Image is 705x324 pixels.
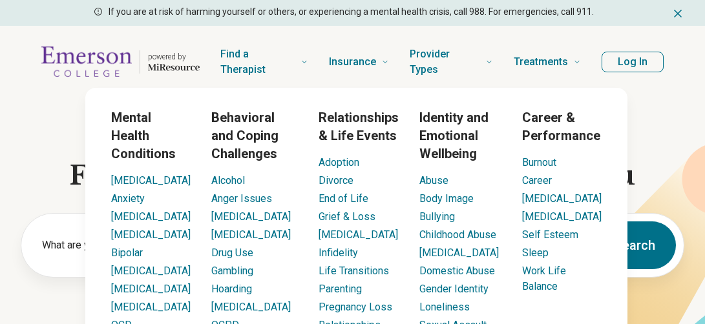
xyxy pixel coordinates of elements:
[419,174,448,187] a: Abuse
[410,45,480,79] span: Provider Types
[111,108,191,163] h3: Mental Health Conditions
[419,247,499,259] a: [MEDICAL_DATA]
[522,210,602,223] a: [MEDICAL_DATA]
[319,156,359,168] a: Adoption
[8,88,705,316] div: Find a Therapist
[329,36,389,88] a: Insurance
[419,108,501,163] h3: Identity and Emotional Wellbeing
[111,283,191,295] a: [MEDICAL_DATA]
[522,156,556,168] a: Burnout
[419,265,495,277] a: Domestic Abuse
[111,228,191,241] a: [MEDICAL_DATA]
[319,283,362,295] a: Parenting
[220,45,296,79] span: Find a Therapist
[109,5,594,19] p: If you are at risk of harming yourself or others, or experiencing a mental health crisis, call 98...
[522,228,578,241] a: Self Esteem
[211,174,245,187] a: Alcohol
[111,301,191,313] a: [MEDICAL_DATA]
[419,228,496,241] a: Childhood Abuse
[514,53,568,71] span: Treatments
[522,247,549,259] a: Sleep
[319,108,399,145] h3: Relationships & Life Events
[319,192,368,205] a: End of Life
[211,301,291,313] a: [MEDICAL_DATA]
[41,41,200,83] a: Home page
[514,36,581,88] a: Treatments
[522,174,552,187] a: Career
[319,228,398,241] a: [MEDICAL_DATA]
[211,283,252,295] a: Hoarding
[220,36,309,88] a: Find a Therapist
[148,52,200,62] p: powered by
[319,247,358,259] a: Infidelity
[522,192,602,205] a: [MEDICAL_DATA]
[522,108,602,145] h3: Career & Performance
[211,228,291,241] a: [MEDICAL_DATA]
[602,52,664,72] button: Log In
[419,192,474,205] a: Body Image
[319,174,353,187] a: Divorce
[111,192,145,205] a: Anxiety
[211,108,298,163] h3: Behavioral and Coping Challenges
[419,283,489,295] a: Gender Identity
[419,210,455,223] a: Bullying
[211,210,291,223] a: [MEDICAL_DATA]
[522,265,566,292] a: Work Life Balance
[111,174,191,187] a: [MEDICAL_DATA]
[211,192,272,205] a: Anger Issues
[319,210,375,223] a: Grief & Loss
[329,53,376,71] span: Insurance
[111,247,143,259] a: Bipolar
[111,210,191,223] a: [MEDICAL_DATA]
[319,301,392,313] a: Pregnancy Loss
[211,265,253,277] a: Gambling
[111,265,191,277] a: [MEDICAL_DATA]
[319,265,389,277] a: Life Transitions
[211,247,253,259] a: Drug Use
[671,5,684,21] button: Dismiss
[410,36,493,88] a: Provider Types
[419,301,470,313] a: Loneliness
